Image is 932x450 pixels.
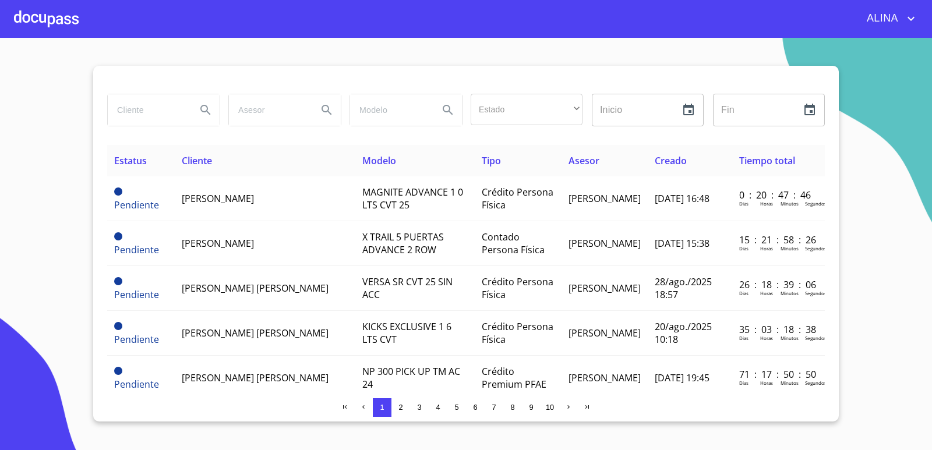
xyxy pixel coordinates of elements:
p: Segundos [805,290,827,296]
button: Search [192,96,220,124]
button: 2 [391,398,410,417]
p: 15 : 21 : 58 : 26 [739,233,818,246]
input: search [108,94,187,126]
span: Pendiente [114,378,159,391]
p: Dias [739,245,749,251]
p: Segundos [805,335,827,341]
span: 8 [510,403,514,412]
span: Crédito Persona Física [482,186,553,211]
div: ​ [471,94,582,125]
button: Search [434,96,462,124]
span: Pendiente [114,277,122,285]
p: Segundos [805,380,827,386]
span: Asesor [569,154,599,167]
p: Horas [760,290,773,296]
button: 4 [429,398,447,417]
p: 26 : 18 : 39 : 06 [739,278,818,291]
p: Horas [760,245,773,251]
span: [PERSON_NAME] [PERSON_NAME] [182,327,329,339]
span: Pendiente [114,333,159,346]
span: [PERSON_NAME] [PERSON_NAME] [182,282,329,295]
span: Crédito Persona Física [482,275,553,301]
p: 35 : 03 : 18 : 38 [739,323,818,336]
button: 10 [541,398,559,417]
span: [PERSON_NAME] [569,237,641,250]
span: 9 [529,403,533,412]
span: Tiempo total [739,154,795,167]
p: 0 : 20 : 47 : 46 [739,189,818,201]
span: [PERSON_NAME] [569,327,641,339]
span: [PERSON_NAME] [569,192,641,205]
button: 8 [503,398,522,417]
span: 7 [492,403,496,412]
span: NP 300 PICK UP TM AC 24 [362,365,460,391]
button: 3 [410,398,429,417]
span: 6 [473,403,477,412]
button: 1 [373,398,391,417]
button: Search [313,96,341,124]
p: Dias [739,335,749,341]
button: 7 [485,398,503,417]
p: Minutos [781,335,799,341]
button: 6 [466,398,485,417]
span: Pendiente [114,232,122,240]
p: Minutos [781,290,799,296]
span: 1 [380,403,384,412]
span: Pendiente [114,288,159,301]
span: 28/ago./2025 18:57 [655,275,712,301]
span: Pendiente [114,322,122,330]
span: Pendiente [114,243,159,256]
input: search [350,94,429,126]
p: Horas [760,200,773,207]
span: [PERSON_NAME] [182,192,254,205]
input: search [229,94,308,126]
span: [PERSON_NAME] [PERSON_NAME] [182,371,329,384]
p: Minutos [781,245,799,251]
p: Dias [739,200,749,207]
p: Dias [739,290,749,296]
button: account of current user [858,9,918,28]
span: MAGNITE ADVANCE 1 0 LTS CVT 25 [362,186,463,211]
span: Crédito Premium PFAE [482,365,546,391]
span: Crédito Persona Física [482,320,553,346]
span: ALINA [858,9,904,28]
span: Modelo [362,154,396,167]
span: 5 [454,403,458,412]
span: [PERSON_NAME] [569,282,641,295]
p: 71 : 17 : 50 : 50 [739,368,818,381]
span: Creado [655,154,687,167]
span: Tipo [482,154,501,167]
span: [PERSON_NAME] [182,237,254,250]
span: 20/ago./2025 10:18 [655,320,712,346]
span: [DATE] 15:38 [655,237,709,250]
span: Pendiente [114,187,122,196]
span: Cliente [182,154,212,167]
span: 2 [398,403,403,412]
span: Estatus [114,154,147,167]
p: Minutos [781,380,799,386]
p: Horas [760,335,773,341]
button: 5 [447,398,466,417]
span: Contado Persona Física [482,231,545,256]
span: X TRAIL 5 PUERTAS ADVANCE 2 ROW [362,231,444,256]
span: Pendiente [114,199,159,211]
span: KICKS EXCLUSIVE 1 6 LTS CVT [362,320,451,346]
span: [DATE] 16:48 [655,192,709,205]
p: Segundos [805,245,827,251]
span: 10 [546,403,554,412]
span: 3 [417,403,421,412]
span: 4 [436,403,440,412]
p: Minutos [781,200,799,207]
span: [DATE] 19:45 [655,371,709,384]
span: [PERSON_NAME] [569,371,641,384]
p: Dias [739,380,749,386]
p: Segundos [805,200,827,207]
span: VERSA SR CVT 25 SIN ACC [362,275,453,301]
p: Horas [760,380,773,386]
span: Pendiente [114,367,122,375]
button: 9 [522,398,541,417]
